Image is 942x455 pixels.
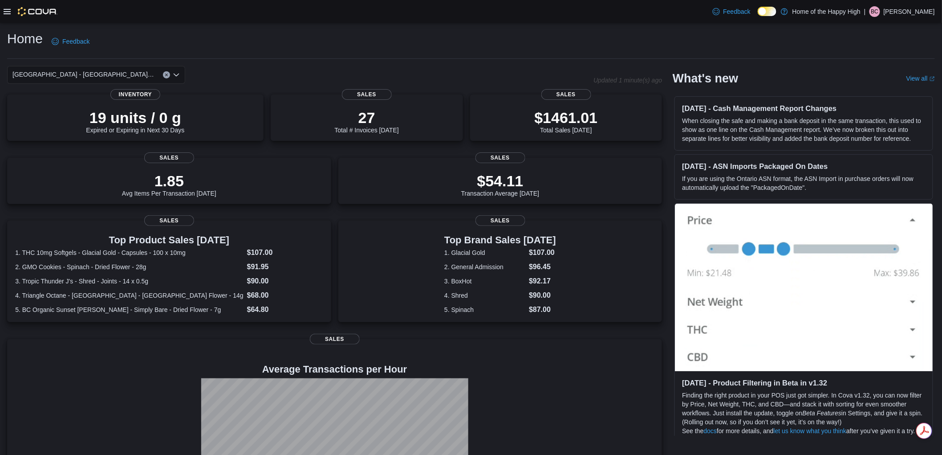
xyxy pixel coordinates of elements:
dt: 1. Glacial Gold [444,248,525,257]
p: See the for more details, and after you’ve given it a try. [682,426,926,435]
dt: 4. Shred [444,291,525,300]
span: Feedback [723,7,751,16]
h4: Average Transactions per Hour [14,364,655,375]
dt: 4. Triangle Octane - [GEOGRAPHIC_DATA] - [GEOGRAPHIC_DATA] Flower - 14g [15,291,243,300]
dt: 2. GMO Cookies - Spinach - Dried Flower - 28g [15,262,243,271]
dt: 3. BoxHot [444,277,525,286]
p: Home of the Happy High [792,6,861,17]
h3: [DATE] - ASN Imports Packaged On Dates [682,162,926,171]
p: [PERSON_NAME] [884,6,935,17]
span: Sales [541,89,591,100]
span: Sales [475,215,525,226]
p: $54.11 [461,172,540,190]
div: Bradley Codner [869,6,880,17]
p: $1461.01 [535,109,598,127]
dd: $87.00 [529,304,556,315]
a: let us know what you think [774,427,846,435]
dd: $92.17 [529,276,556,287]
span: Sales [310,334,360,344]
span: [GEOGRAPHIC_DATA] - [GEOGRAPHIC_DATA] - Fire & Flower [12,69,154,80]
button: Clear input [163,71,170,78]
h1: Home [7,30,43,48]
dd: $96.45 [529,262,556,272]
span: Sales [144,215,194,226]
p: 27 [334,109,398,127]
p: 1.85 [122,172,216,190]
dd: $91.95 [247,262,323,272]
dd: $68.00 [247,290,323,301]
h3: [DATE] - Product Filtering in Beta in v1.32 [682,378,926,387]
a: Feedback [48,33,93,50]
img: Cova [18,7,57,16]
h3: Top Product Sales [DATE] [15,235,323,246]
a: docs [704,427,717,435]
p: Finding the right product in your POS just got simpler. In Cova v1.32, you can now filter by Pric... [682,391,926,426]
input: Dark Mode [758,7,776,16]
dt: 5. Spinach [444,305,525,314]
dt: 1. THC 10mg Softgels - Glacial Gold - Capsules - 100 x 10mg [15,248,243,257]
p: 19 units / 0 g [86,109,184,127]
dt: 2. General Admission [444,262,525,271]
p: When closing the safe and making a bank deposit in the same transaction, this used to show as one... [682,116,926,143]
h2: What's new [673,71,738,86]
div: Expired or Expiring in Next 30 Days [86,109,184,134]
em: Beta Features [802,410,841,417]
button: Open list of options [173,71,180,78]
span: Feedback [62,37,89,46]
h3: Top Brand Sales [DATE] [444,235,556,246]
h3: [DATE] - Cash Management Report Changes [682,104,926,113]
dd: $64.80 [247,304,323,315]
svg: External link [930,76,935,82]
dd: $107.00 [247,247,323,258]
dt: 3. Tropic Thunder J's - Shred - Joints - 14 x 0.5g [15,277,243,286]
p: | [864,6,866,17]
a: View allExternal link [906,75,935,82]
dd: $90.00 [247,276,323,287]
span: Inventory [110,89,160,100]
div: Total Sales [DATE] [535,109,598,134]
div: Avg Items Per Transaction [DATE] [122,172,216,197]
dd: $107.00 [529,247,556,258]
div: Total # Invoices [DATE] [334,109,398,134]
dt: 5. BC Organic Sunset [PERSON_NAME] - Simply Bare - Dried Flower - 7g [15,305,243,314]
span: Sales [475,152,525,163]
span: Sales [144,152,194,163]
span: Sales [342,89,392,100]
p: Updated 1 minute(s) ago [593,77,662,84]
div: Transaction Average [DATE] [461,172,540,197]
a: Feedback [709,3,754,20]
dd: $90.00 [529,290,556,301]
p: If you are using the Ontario ASN format, the ASN Import in purchase orders will now automatically... [682,174,926,192]
span: BC [871,6,879,17]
